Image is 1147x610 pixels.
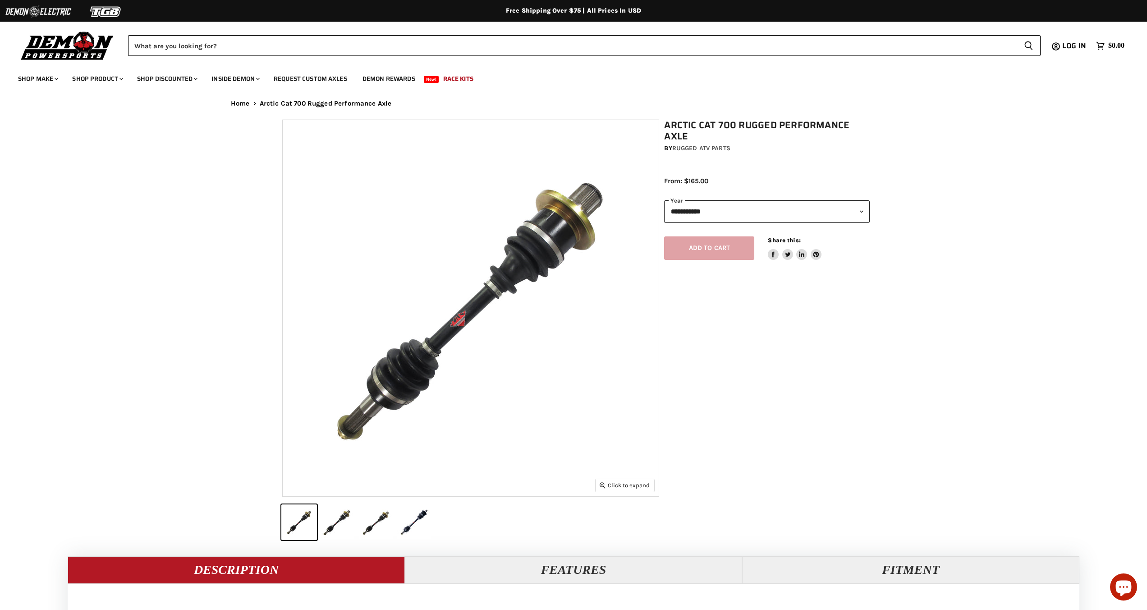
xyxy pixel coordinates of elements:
[664,177,708,185] span: From: $165.00
[11,69,64,88] a: Shop Make
[664,200,870,222] select: year
[742,556,1079,583] button: Fitment
[1062,40,1086,51] span: Log in
[128,35,1017,56] input: Search
[1108,42,1124,50] span: $0.00
[664,143,870,153] div: by
[356,69,422,88] a: Demon Rewards
[768,237,800,244] span: Share this:
[11,66,1122,88] ul: Main menu
[231,100,250,107] a: Home
[436,69,480,88] a: Race Kits
[283,120,659,496] img: Arctic Cat 700 Rugged Performance Axle
[1058,42,1092,50] a: Log in
[281,504,317,540] button: Arctic Cat 700 Rugged Performance Axle thumbnail
[664,120,870,142] h1: Arctic Cat 700 Rugged Performance Axle
[5,3,72,20] img: Demon Electric Logo 2
[396,504,432,540] button: Arctic Cat 700 Rugged Performance Axle thumbnail
[424,76,439,83] span: New!
[320,504,355,540] button: Arctic Cat 700 Rugged Performance Axle thumbnail
[213,7,934,15] div: Free Shipping Over $75 | All Prices In USD
[267,69,354,88] a: Request Custom Axles
[68,556,405,583] button: Description
[1107,573,1140,603] inbox-online-store-chat: Shopify online store chat
[1017,35,1041,56] button: Search
[65,69,128,88] a: Shop Product
[18,29,117,61] img: Demon Powersports
[600,482,650,489] span: Click to expand
[205,69,265,88] a: Inside Demon
[72,3,140,20] img: TGB Logo 2
[128,35,1041,56] form: Product
[596,479,654,491] button: Click to expand
[405,556,742,583] button: Features
[260,100,392,107] span: Arctic Cat 700 Rugged Performance Axle
[1092,39,1129,52] a: $0.00
[768,236,821,260] aside: Share this:
[672,144,730,152] a: Rugged ATV Parts
[358,504,394,540] button: Arctic Cat 700 Rugged Performance Axle thumbnail
[213,100,934,107] nav: Breadcrumbs
[130,69,203,88] a: Shop Discounted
